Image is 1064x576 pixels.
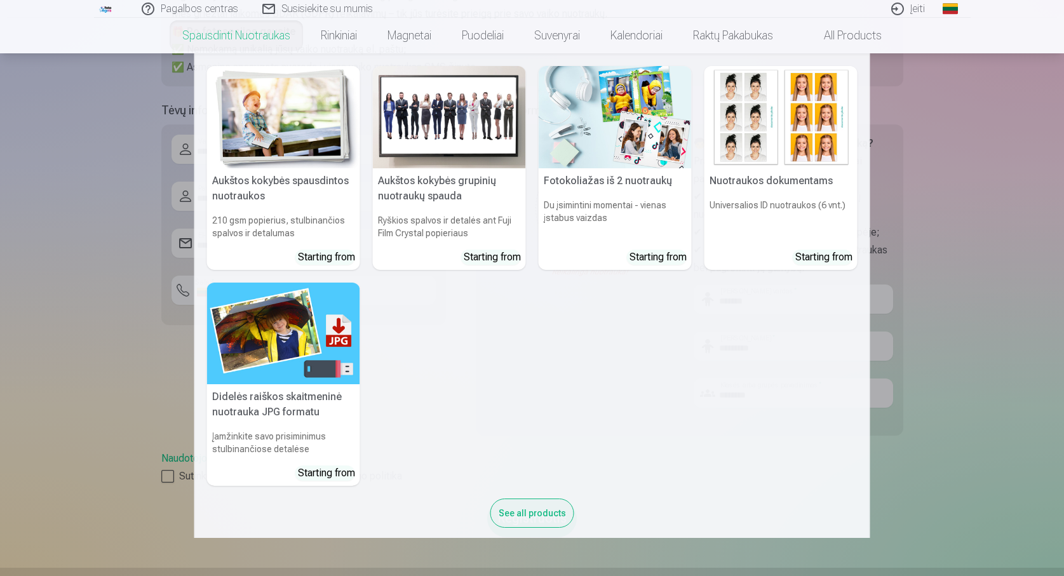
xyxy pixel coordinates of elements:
div: Starting from [464,250,521,265]
img: Aukštos kokybės grupinių nuotraukų spauda [373,66,526,168]
div: See all products [490,499,574,528]
a: Fotokoliažas iš 2 nuotraukųFotokoliažas iš 2 nuotraukųDu įsimintini momentai - vienas įstabus vai... [539,66,692,270]
h5: Nuotraukos dokumentams [704,168,858,194]
a: Puodeliai [447,18,519,53]
div: Starting from [630,250,687,265]
div: Starting from [298,465,355,481]
h6: Įamžinkite savo prisiminimus stulbinančiose detalėse [207,425,360,460]
a: Spausdinti nuotraukas [167,18,306,53]
img: Didelės raiškos skaitmeninė nuotrauka JPG formatu [207,283,360,385]
img: Fotokoliažas iš 2 nuotraukų [539,66,692,168]
div: Starting from [795,250,852,265]
a: Didelės raiškos skaitmeninė nuotrauka JPG formatuDidelės raiškos skaitmeninė nuotrauka JPG format... [207,283,360,486]
img: /fa2 [99,5,113,13]
a: Magnetai [372,18,447,53]
a: Aukštos kokybės grupinių nuotraukų spaudaAukštos kokybės grupinių nuotraukų spaudaRyškios spalvos... [373,66,526,270]
h5: Fotokoliažas iš 2 nuotraukų [539,168,692,194]
div: Starting from [298,250,355,265]
a: Kalendoriai [595,18,678,53]
h5: Didelės raiškos skaitmeninė nuotrauka JPG formatu [207,384,360,425]
h5: Aukštos kokybės spausdintos nuotraukos [207,168,360,209]
a: See all products [490,506,574,519]
a: Suvenyrai [519,18,595,53]
h6: Ryškios spalvos ir detalės ant Fuji Film Crystal popieriaus [373,209,526,244]
a: All products [788,18,897,53]
a: Rinkiniai [306,18,372,53]
img: Aukštos kokybės spausdintos nuotraukos [207,66,360,168]
h5: Aukštos kokybės grupinių nuotraukų spauda [373,168,526,209]
img: Nuotraukos dokumentams [704,66,858,168]
a: Nuotraukos dokumentamsNuotraukos dokumentamsUniversalios ID nuotraukos (6 vnt.)Starting from [704,66,858,270]
a: Aukštos kokybės spausdintos nuotraukos Aukštos kokybės spausdintos nuotraukos210 gsm popierius, s... [207,66,360,270]
h6: Du įsimintini momentai - vienas įstabus vaizdas [539,194,692,244]
a: Raktų pakabukas [678,18,788,53]
h6: Universalios ID nuotraukos (6 vnt.) [704,194,858,244]
h6: 210 gsm popierius, stulbinančios spalvos ir detalumas [207,209,360,244]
